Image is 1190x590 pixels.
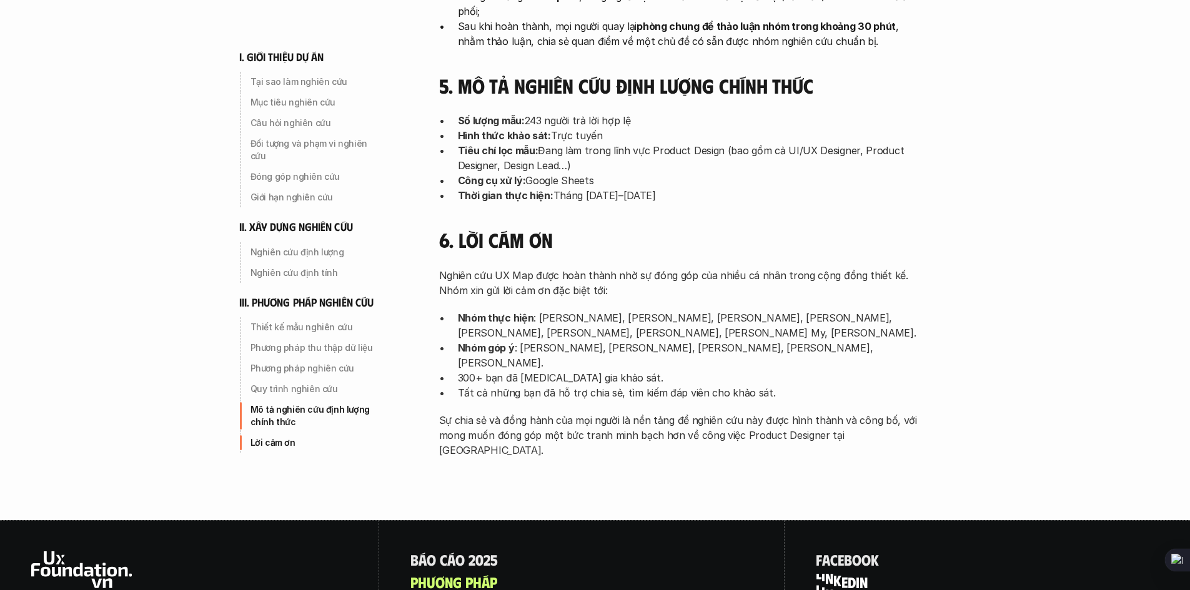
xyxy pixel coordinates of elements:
span: á [419,551,427,568]
p: Đóng góp nghiên cứu [250,170,384,183]
a: Đóng góp nghiên cứu [239,167,389,187]
a: Nghiên cứu định tính [239,263,389,283]
span: ơ [435,574,445,590]
p: : [PERSON_NAME], [PERSON_NAME], [PERSON_NAME], [PERSON_NAME], [PERSON_NAME]. [458,340,926,370]
strong: Hình thức khảo sát: [458,129,551,142]
p: Giới hạn nghiên cứu [250,191,384,204]
a: Tại sao làm nghiên cứu [239,72,389,92]
span: h [418,574,427,590]
p: Đối tượng và phạm vi nghiên cứu [250,137,384,162]
span: b [844,551,852,568]
p: Nghiên cứu định lượng [250,246,384,258]
p: Mục tiêu nghiên cứu [250,96,384,109]
p: Quy trình nghiên cứu [250,383,384,395]
p: Tất cả những bạn đã hỗ trợ chia sẻ, tìm kiếm đáp viên cho khảo sát. [458,385,926,400]
span: á [447,551,455,568]
a: Đối tượng và phạm vi nghiên cứu [239,134,389,166]
span: n [445,574,453,590]
a: Báocáo2025 [410,551,498,568]
span: p [410,574,418,590]
span: 0 [475,551,483,568]
a: phươngpháp [410,574,497,590]
h6: ii. xây dựng nghiên cứu [239,220,353,234]
p: Lời cảm ơn [250,436,384,449]
a: Quy trình nghiên cứu [239,379,389,399]
p: Đang làm trong lĩnh vực Product Design (bao gồm cả UI/UX Designer, Product Designer, Design Lead…) [458,143,926,173]
span: o [427,551,436,568]
a: Nghiên cứu định lượng [239,242,389,262]
span: B [410,551,419,568]
strong: Nhóm thực hiện [458,312,534,324]
p: Thiết kế mẫu nghiên cứu [250,321,384,333]
p: 243 người trả lời hợp lệ [458,113,926,128]
strong: Công cụ xử lý: [458,174,526,187]
p: Nghiên cứu định tính [250,267,384,279]
p: : [PERSON_NAME], [PERSON_NAME], [PERSON_NAME], [PERSON_NAME], [PERSON_NAME], [PERSON_NAME], [PERS... [458,310,926,340]
span: á [482,574,490,590]
span: o [861,551,871,568]
span: p [465,574,473,590]
p: Mô tả nghiên cứu định lượng chính thức [250,403,384,428]
p: Phương pháp thu thập dữ liệu [250,342,384,354]
p: Tháng [DATE]–[DATE] [458,188,926,203]
span: a [822,551,830,568]
a: Câu hỏi nghiên cứu [239,113,389,133]
h6: i. giới thiệu dự án [239,50,324,64]
span: i [856,574,860,590]
a: facebook [816,551,879,568]
p: Sự chia sẻ và đồng hành của mọi người là nền tảng để nghiên cứu này được hình thành và công bố, v... [439,413,926,458]
span: k [871,551,879,568]
strong: Thời gian thực hiện: [458,189,553,202]
p: Google Sheets [458,173,926,188]
strong: phòng chung để thảo luận nhóm trong khoảng 30 phút [637,20,896,32]
a: Giới hạn nghiên cứu [239,187,389,207]
span: 2 [469,551,475,568]
span: o [455,551,465,568]
p: 300+ bạn đã [MEDICAL_DATA] gia khảo sát. [458,370,926,385]
span: n [860,574,868,590]
span: o [852,551,861,568]
a: Phương pháp nghiên cứu [239,358,389,378]
p: Tại sao làm nghiên cứu [250,76,384,88]
span: ư [427,574,435,590]
span: d [848,574,856,590]
a: Mục tiêu nghiên cứu [239,92,389,112]
a: Mô tả nghiên cứu định lượng chính thức [239,400,389,432]
a: Lời cảm ơn [239,433,389,453]
span: 5 [490,551,498,568]
span: i [821,567,825,583]
span: p [490,574,497,590]
p: Trực tuyến [458,128,926,143]
span: f [816,551,822,568]
a: Thiết kế mẫu nghiên cứu [239,317,389,337]
a: Phương pháp thu thập dữ liệu [239,338,389,358]
span: h [473,574,482,590]
strong: Nhóm góp ý [458,342,515,354]
h4: 5. Mô tả nghiên cứu định lượng chính thức [439,74,926,97]
p: Nghiên cứu UX Map được hoàn thành nhờ sự đóng góp của nhiều cá nhân trong cộng đồng thiết kế. Nhó... [439,268,926,298]
span: n [825,569,833,586]
span: c [440,551,447,568]
span: k [833,572,841,588]
span: e [841,574,848,590]
p: Câu hỏi nghiên cứu [250,117,384,129]
span: g [453,574,462,590]
span: e [838,551,844,568]
h4: 6. Lời cám ơn [439,228,926,252]
span: c [830,551,838,568]
p: Phương pháp nghiên cứu [250,362,384,375]
a: linkedin [816,574,868,590]
h6: iii. phương pháp nghiên cứu [239,295,374,310]
strong: Tiêu chí lọc mẫu: [458,144,538,157]
strong: Số lượng mẫu: [458,114,525,127]
span: l [816,565,821,581]
p: Sau khi hoàn thành, mọi người quay lại , nhằm thảo luận, chia sẻ quan điểm về một chủ đề có sẵn đ... [458,19,926,49]
span: 2 [483,551,490,568]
